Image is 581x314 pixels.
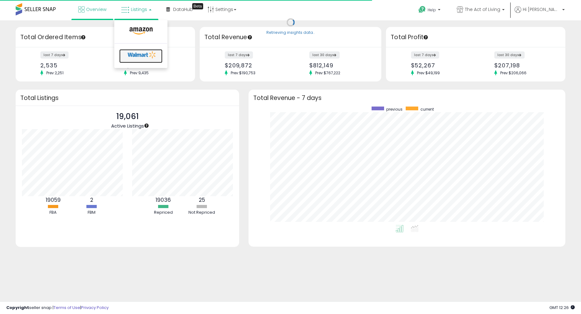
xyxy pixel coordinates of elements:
[127,70,152,76] span: Prev: 9,435
[144,123,149,128] div: Tooltip anchor
[225,51,253,59] label: last 7 days
[131,6,147,13] span: Listings
[204,33,377,42] h3: Total Revenue
[228,70,259,76] span: Prev: $190,753
[391,33,561,42] h3: Total Profit
[247,34,253,40] div: Tooltip anchor
[465,6,500,13] span: The Act of Living
[225,62,286,69] div: $209,872
[156,196,171,204] b: 19036
[497,70,530,76] span: Prev: $206,066
[515,6,565,20] a: Hi [PERSON_NAME]
[494,62,554,69] div: $207,198
[34,210,72,216] div: FBA
[418,6,426,13] i: Get Help
[173,6,193,13] span: DataHub
[312,70,343,76] span: Prev: $767,222
[414,70,443,76] span: Prev: $49,199
[386,107,403,112] span: previous
[309,51,340,59] label: last 30 days
[411,51,439,59] label: last 7 days
[199,196,205,204] b: 25
[46,196,61,204] b: 19059
[40,51,69,59] label: last 7 days
[111,111,144,123] p: 19,061
[20,96,234,100] h3: Total Listings
[266,30,315,36] div: Retrieving insights data..
[20,33,190,42] h3: Total Ordered Items
[86,6,106,13] span: Overview
[494,51,525,59] label: last 30 days
[80,34,86,40] div: Tooltip anchor
[428,7,436,13] span: Help
[73,210,111,216] div: FBM
[253,96,561,100] h3: Total Revenue - 7 days
[423,34,429,40] div: Tooltip anchor
[411,62,471,69] div: $52,267
[145,210,182,216] div: Repriced
[420,107,434,112] span: current
[90,196,93,204] b: 2
[40,62,100,69] div: 2,535
[183,210,221,216] div: Not Repriced
[111,123,144,129] span: Active Listings
[43,70,67,76] span: Prev: 2,251
[309,62,370,69] div: $812,149
[414,1,447,20] a: Help
[523,6,560,13] span: Hi [PERSON_NAME]
[124,62,184,69] div: 9,751
[192,3,203,9] div: Tooltip anchor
